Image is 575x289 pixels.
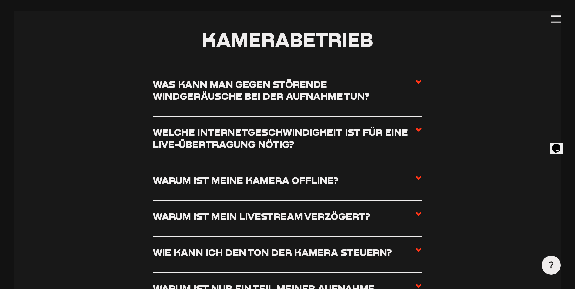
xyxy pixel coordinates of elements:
[153,78,415,102] h3: Was kann man gegen störende Windgeräusche bei der Aufnahme tun?
[153,210,370,222] h3: Warum ist mein Livestream verzögert?
[153,126,415,150] h3: Welche Internetgeschwindigkeit ist für eine Live-Übertragung nötig?
[153,246,392,258] h3: Wie kann ich den Ton der Kamera steuern?
[153,174,339,186] h3: Warum ist meine Kamera offline?
[550,135,569,154] iframe: chat widget
[202,28,373,51] span: Kamerabetrieb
